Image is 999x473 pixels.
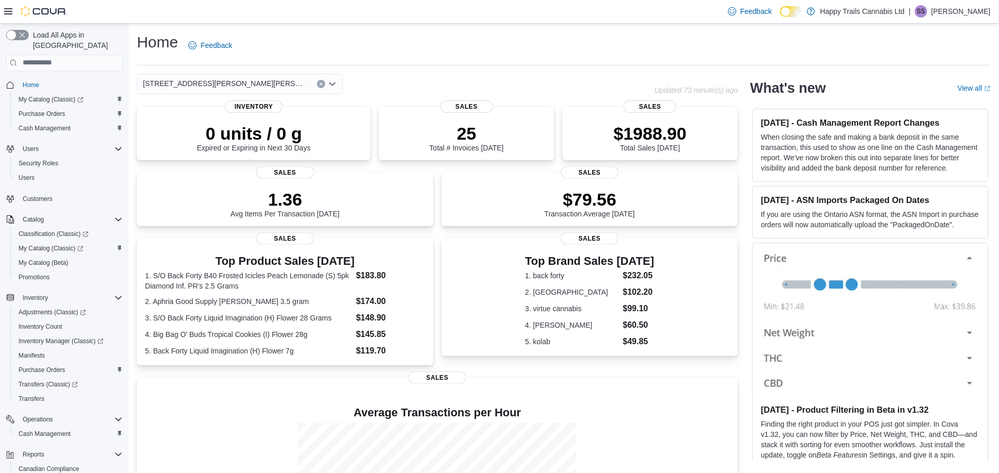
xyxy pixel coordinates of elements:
[145,329,352,340] dt: 4. Big Bag O' Buds Tropical Cookies (I) Flower 28g
[2,77,127,92] button: Home
[19,244,83,252] span: My Catalog (Classic)
[14,364,122,376] span: Purchase Orders
[10,270,127,284] button: Promotions
[19,380,78,388] span: Transfers (Classic)
[525,255,655,267] h3: Top Brand Sales [DATE]
[623,286,655,298] dd: $102.20
[14,335,122,347] span: Inventory Manager (Classic)
[14,172,39,184] a: Users
[14,320,122,333] span: Inventory Count
[429,123,503,152] div: Total # Invoices [DATE]
[19,193,57,205] a: Customers
[23,81,39,89] span: Home
[761,419,980,470] p: Finding the right product in your POS just got simpler. In Cova v1.32, you can now filter by Pric...
[14,320,66,333] a: Inventory Count
[10,377,127,392] a: Transfers (Classic)
[761,195,980,205] h3: [DATE] - ASN Imports Packaged On Dates
[19,143,122,155] span: Users
[761,117,980,128] h3: [DATE] - Cash Management Report Changes
[525,336,619,347] dt: 5. kolab
[197,123,311,144] p: 0 units / 0 g
[256,166,314,179] span: Sales
[14,228,122,240] span: Classification (Classic)
[197,123,311,152] div: Expired or Expiring in Next 30 Days
[14,108,69,120] a: Purchase Orders
[19,308,86,316] span: Adjustments (Classic)
[356,295,425,308] dd: $174.00
[14,378,82,391] a: Transfers (Classic)
[184,35,236,56] a: Feedback
[19,337,103,345] span: Inventory Manager (Classic)
[525,320,619,330] dt: 4. [PERSON_NAME]
[10,156,127,171] button: Security Roles
[14,93,87,106] a: My Catalog (Classic)
[10,319,127,334] button: Inventory Count
[10,363,127,377] button: Purchase Orders
[2,447,127,462] button: Reports
[14,378,122,391] span: Transfers (Classic)
[23,415,53,424] span: Operations
[623,269,655,282] dd: $232.05
[256,232,314,245] span: Sales
[14,108,122,120] span: Purchase Orders
[820,5,905,18] p: Happy Trails Cannabis Ltd
[655,86,738,94] p: Updated 73 minute(s) ago
[441,100,493,113] span: Sales
[231,189,340,218] div: Avg Items Per Transaction [DATE]
[19,78,122,91] span: Home
[23,450,44,459] span: Reports
[761,132,980,173] p: When closing the safe and making a bank deposit in the same transaction, this used to show as one...
[14,122,75,134] a: Cash Management
[14,257,122,269] span: My Catalog (Beta)
[29,30,122,50] span: Load All Apps in [GEOGRAPHIC_DATA]
[561,232,619,245] span: Sales
[143,77,307,90] span: [STREET_ADDRESS][PERSON_NAME][PERSON_NAME]
[23,145,39,153] span: Users
[19,448,48,461] button: Reports
[19,351,45,360] span: Manifests
[23,294,48,302] span: Inventory
[14,271,122,283] span: Promotions
[19,174,34,182] span: Users
[14,335,108,347] a: Inventory Manager (Classic)
[14,157,62,170] a: Security Roles
[780,17,781,18] span: Dark Mode
[10,334,127,348] a: Inventory Manager (Classic)
[623,335,655,348] dd: $49.85
[14,242,87,255] a: My Catalog (Classic)
[14,393,122,405] span: Transfers
[14,306,122,318] span: Adjustments (Classic)
[525,303,619,314] dt: 3. virtue cannabis
[624,100,676,113] span: Sales
[19,292,122,304] span: Inventory
[10,241,127,256] a: My Catalog (Classic)
[19,413,122,426] span: Operations
[761,404,980,415] h3: [DATE] - Product Filtering in Beta in v1.32
[356,269,425,282] dd: $183.80
[561,166,619,179] span: Sales
[10,256,127,270] button: My Catalog (Beta)
[19,273,50,281] span: Promotions
[356,328,425,341] dd: $145.85
[19,465,79,473] span: Canadian Compliance
[2,191,127,206] button: Customers
[614,123,687,152] div: Total Sales [DATE]
[10,392,127,406] button: Transfers
[19,213,122,226] span: Catalog
[19,159,58,167] span: Security Roles
[145,313,352,323] dt: 3. S/O Back Forty Liquid Imagination (H) Flower 28 Grams
[761,209,980,230] p: If you are using the Ontario ASN format, the ASN Import in purchase orders will now automatically...
[14,172,122,184] span: Users
[14,242,122,255] span: My Catalog (Classic)
[750,80,826,96] h2: What's new
[10,348,127,363] button: Manifests
[14,349,122,362] span: Manifests
[14,257,73,269] a: My Catalog (Beta)
[14,428,75,440] a: Cash Management
[19,259,68,267] span: My Catalog (Beta)
[817,451,862,459] em: Beta Features
[14,228,93,240] a: Classification (Classic)
[14,349,49,362] a: Manifests
[10,171,127,185] button: Users
[14,364,69,376] a: Purchase Orders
